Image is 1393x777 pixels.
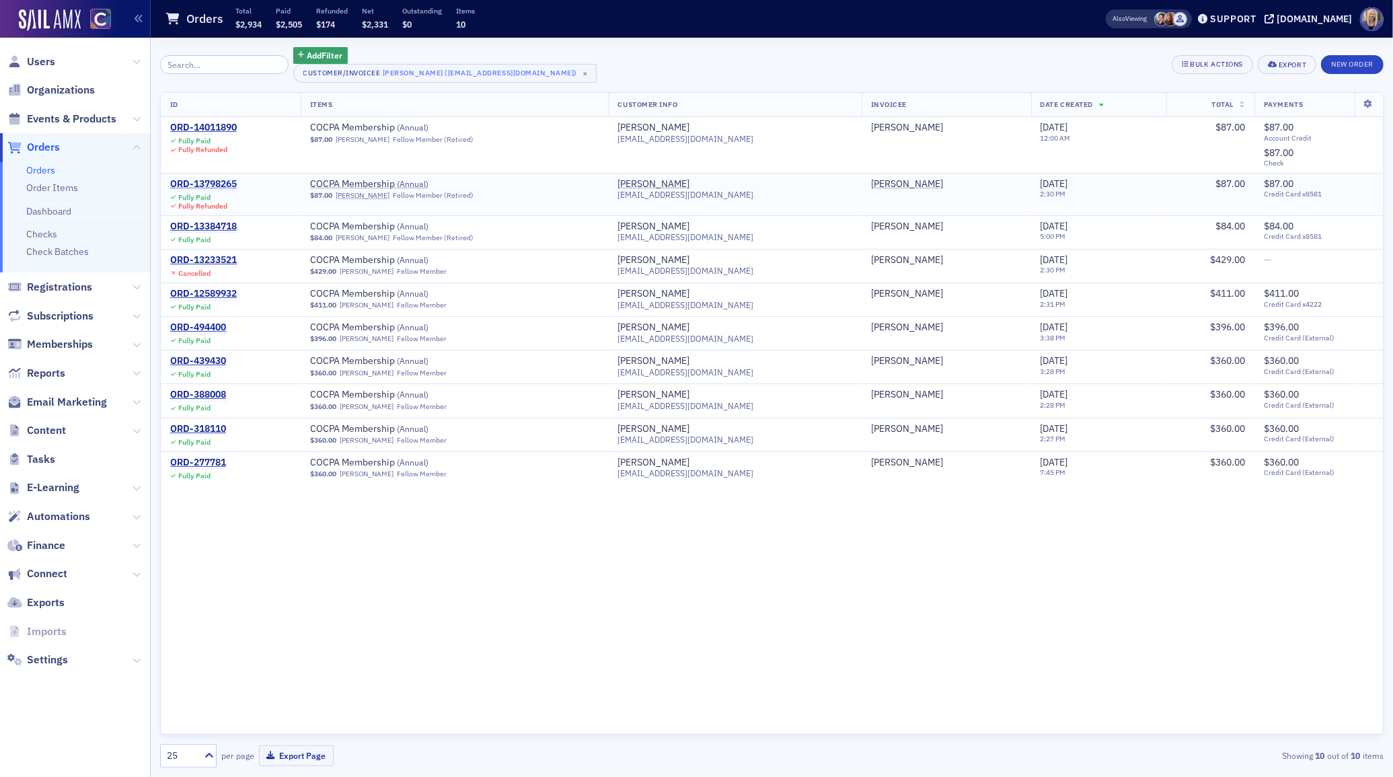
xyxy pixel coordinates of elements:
[27,395,107,410] span: Email Marketing
[618,389,690,401] a: [PERSON_NAME]
[871,178,943,190] a: [PERSON_NAME]
[871,254,943,266] a: [PERSON_NAME]
[618,457,690,469] a: [PERSON_NAME]
[397,178,428,189] span: ( Annual )
[235,19,262,30] span: $2,934
[7,54,55,69] a: Users
[310,178,480,190] a: COCPA Membership (Annual)
[1041,468,1066,477] time: 7:45 PM
[1041,178,1068,190] span: [DATE]
[1264,134,1373,143] span: Account Credit
[618,367,754,377] span: [EMAIL_ADDRESS][DOMAIN_NAME]
[310,267,336,276] span: $429.00
[310,389,480,401] a: COCPA Membership (Annual)
[871,322,943,334] a: [PERSON_NAME]
[26,246,89,258] a: Check Batches
[27,538,65,553] span: Finance
[618,435,754,445] span: [EMAIL_ADDRESS][DOMAIN_NAME]
[871,389,943,401] div: [PERSON_NAME]
[1321,57,1384,69] a: New Order
[170,122,237,134] a: ORD-14011890
[7,624,67,639] a: Imports
[1041,100,1093,109] span: Date Created
[985,749,1384,762] div: Showing out of items
[27,653,68,667] span: Settings
[310,221,480,233] span: COCPA Membership
[178,303,211,311] div: Fully Paid
[1264,254,1271,266] span: —
[310,301,336,309] span: $411.00
[871,322,1022,334] span: Bradley Blacketor
[1041,265,1066,274] time: 2:30 PM
[1041,231,1066,241] time: 5:00 PM
[393,135,474,144] div: Fellow Member (Retired)
[618,134,754,144] span: [EMAIL_ADDRESS][DOMAIN_NAME]
[310,402,336,411] span: $360.00
[178,370,211,379] div: Fully Paid
[1154,12,1168,26] span: Pamela Galey-Coleman
[27,423,66,438] span: Content
[160,55,289,74] input: Search…
[170,100,178,109] span: ID
[170,322,226,334] div: ORD-494400
[1041,422,1068,435] span: [DATE]
[1041,434,1066,443] time: 2:27 PM
[1264,121,1293,133] span: $87.00
[397,402,447,411] div: Fellow Member
[303,69,381,77] div: Customer/Invoicee
[1264,147,1293,159] span: $87.00
[178,235,211,244] div: Fully Paid
[340,470,393,478] a: [PERSON_NAME]
[618,254,690,266] div: [PERSON_NAME]
[871,457,1022,469] span: Bradley Blacketor
[293,47,348,64] button: AddFilter
[310,122,480,134] span: COCPA Membership
[310,389,480,401] span: COCPA Membership
[310,100,333,109] span: Items
[1264,401,1373,410] span: Credit Card (External)
[397,122,428,133] span: ( Annual )
[186,11,223,27] h1: Orders
[1113,14,1126,23] div: Also
[618,100,678,109] span: Customer Info
[456,19,465,30] span: 10
[618,322,690,334] a: [PERSON_NAME]
[618,423,690,435] a: [PERSON_NAME]
[871,355,943,367] a: [PERSON_NAME]
[7,480,79,495] a: E-Learning
[1210,388,1245,400] span: $360.00
[170,178,237,190] a: ORD-13798265
[276,19,302,30] span: $2,505
[1264,355,1299,367] span: $360.00
[178,438,211,447] div: Fully Paid
[871,221,943,233] div: [PERSON_NAME]
[310,322,480,334] span: COCPA Membership
[618,232,754,242] span: [EMAIL_ADDRESS][DOMAIN_NAME]
[1264,388,1299,400] span: $360.00
[618,355,690,367] a: [PERSON_NAME]
[402,6,442,15] p: Outstanding
[618,221,690,233] a: [PERSON_NAME]
[1041,456,1068,468] span: [DATE]
[1041,355,1068,367] span: [DATE]
[7,309,93,324] a: Subscriptions
[27,140,60,155] span: Orders
[1041,189,1066,198] time: 2:30 PM
[27,566,67,581] span: Connect
[1173,12,1187,26] span: Dan Baer
[397,221,428,231] span: ( Annual )
[293,64,597,83] button: Customer/Invoicee[PERSON_NAME] ([EMAIL_ADDRESS][DOMAIN_NAME])×
[1265,14,1357,24] button: [DOMAIN_NAME]
[170,457,226,469] div: ORD-277781
[618,122,690,134] a: [PERSON_NAME]
[1041,254,1068,266] span: [DATE]
[310,288,480,300] a: COCPA Membership (Annual)
[1264,300,1373,309] span: Credit Card x4222
[310,322,480,334] a: COCPA Membership (Annual)
[340,267,393,276] a: [PERSON_NAME]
